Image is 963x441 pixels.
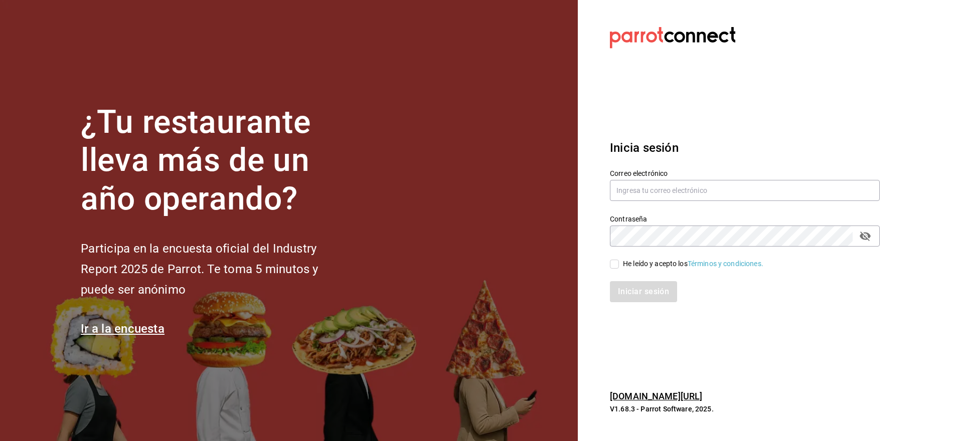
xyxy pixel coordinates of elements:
[81,322,165,336] a: Ir a la encuesta
[623,259,763,269] div: He leído y acepto los
[857,228,874,245] button: passwordField
[610,404,880,414] p: V1.68.3 - Parrot Software, 2025.
[610,391,702,401] a: [DOMAIN_NAME][URL]
[610,139,880,157] h3: Inicia sesión
[81,239,352,300] h2: Participa en la encuesta oficial del Industry Report 2025 de Parrot. Te toma 5 minutos y puede se...
[610,169,880,176] label: Correo electrónico
[610,180,880,201] input: Ingresa tu correo electrónico
[688,260,763,268] a: Términos y condiciones.
[610,215,880,222] label: Contraseña
[81,103,352,218] h1: ¿Tu restaurante lleva más de un año operando?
